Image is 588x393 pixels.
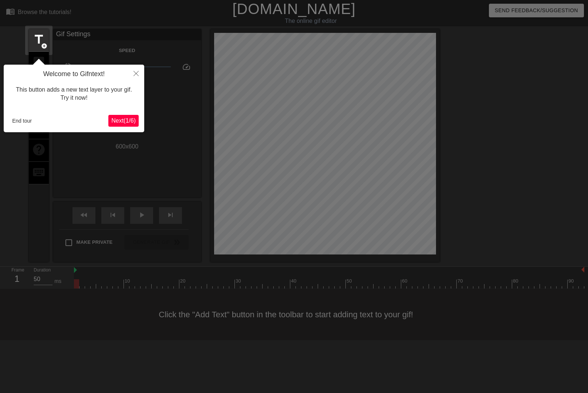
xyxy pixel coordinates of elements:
button: End tour [9,115,35,126]
button: Close [128,65,144,82]
span: Next ( 1 / 6 ) [111,117,136,124]
h4: Welcome to Gifntext! [9,70,139,78]
div: This button adds a new text layer to your gif. Try it now! [9,78,139,110]
button: Next [108,115,139,127]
